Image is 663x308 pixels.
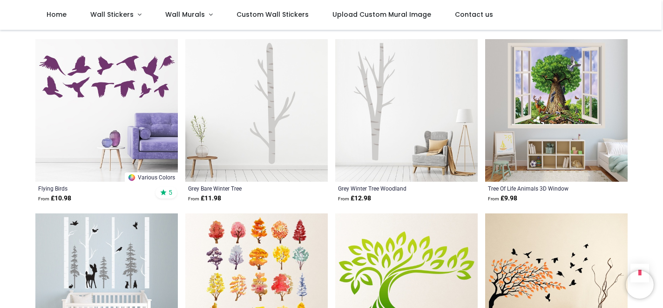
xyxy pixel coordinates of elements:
span: From [488,196,499,201]
span: From [188,196,199,201]
a: Flying Birds [38,185,148,192]
a: Various Colors [125,172,178,182]
span: Custom Wall Stickers [237,10,309,19]
a: Tree Of Life Animals 3D Window [488,185,597,192]
span: From [338,196,349,201]
img: Grey Winter Tree Woodland Wall Sticker [335,39,478,182]
span: Contact us [455,10,493,19]
span: 5 [169,188,172,197]
img: Color Wheel [128,173,136,182]
span: Wall Stickers [90,10,134,19]
img: Tree Of Life Animals 3D Window Wall Sticker [485,39,628,182]
a: Grey Bare Winter Tree [188,185,298,192]
strong: £ 9.98 [488,194,517,203]
span: Upload Custom Mural Image [332,10,431,19]
strong: £ 11.98 [188,194,221,203]
span: Home [47,10,67,19]
span: From [38,196,49,201]
strong: £ 12.98 [338,194,371,203]
a: Grey Winter Tree Woodland [338,185,447,192]
img: Flying Birds Wall Sticker [35,39,178,182]
img: Grey Bare Winter Tree Wall Sticker [185,39,328,182]
span: Wall Murals [165,10,205,19]
iframe: Brevo live chat [626,271,654,299]
strong: £ 10.98 [38,194,71,203]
